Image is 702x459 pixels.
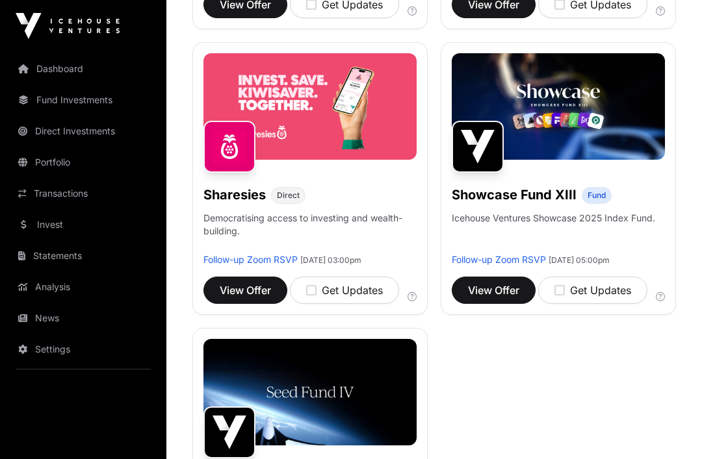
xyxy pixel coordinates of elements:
[468,282,519,298] span: View Offer
[290,277,399,304] button: Get Updates
[554,282,631,298] div: Get Updates
[452,212,655,225] p: Icehouse Ventures Showcase 2025 Index Fund.
[452,254,546,265] a: Follow-up Zoom RSVP
[452,53,665,160] img: Showcase-Fund-Banner-1.jpg
[10,86,156,114] a: Fund Investments
[203,53,417,160] img: Sharesies-Banner.jpg
[10,179,156,208] a: Transactions
[203,277,287,304] button: View Offer
[10,117,156,145] a: Direct Investments
[277,190,300,201] span: Direct
[549,255,610,265] span: [DATE] 05:00pm
[10,273,156,301] a: Analysis
[10,210,156,239] a: Invest
[16,13,120,39] img: Icehouse Ventures Logo
[300,255,361,265] span: [DATE] 03:00pm
[637,397,702,459] iframe: Chat Widget
[203,406,255,458] img: Seed Fund IV
[452,277,536,304] button: View Offer
[538,277,647,304] button: Get Updates
[10,335,156,364] a: Settings
[10,242,156,270] a: Statements
[203,339,417,445] img: Seed-Fund-4_Banner.jpg
[588,190,606,201] span: Fund
[203,121,255,173] img: Sharesies
[10,55,156,83] a: Dashboard
[203,254,298,265] a: Follow-up Zoom RSVP
[452,186,577,204] h1: Showcase Fund XIII
[10,304,156,332] a: News
[10,148,156,177] a: Portfolio
[306,282,383,298] div: Get Updates
[452,121,504,173] img: Showcase Fund XIII
[220,282,271,298] span: View Offer
[203,186,266,204] h1: Sharesies
[203,212,417,253] p: Democratising access to investing and wealth-building.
